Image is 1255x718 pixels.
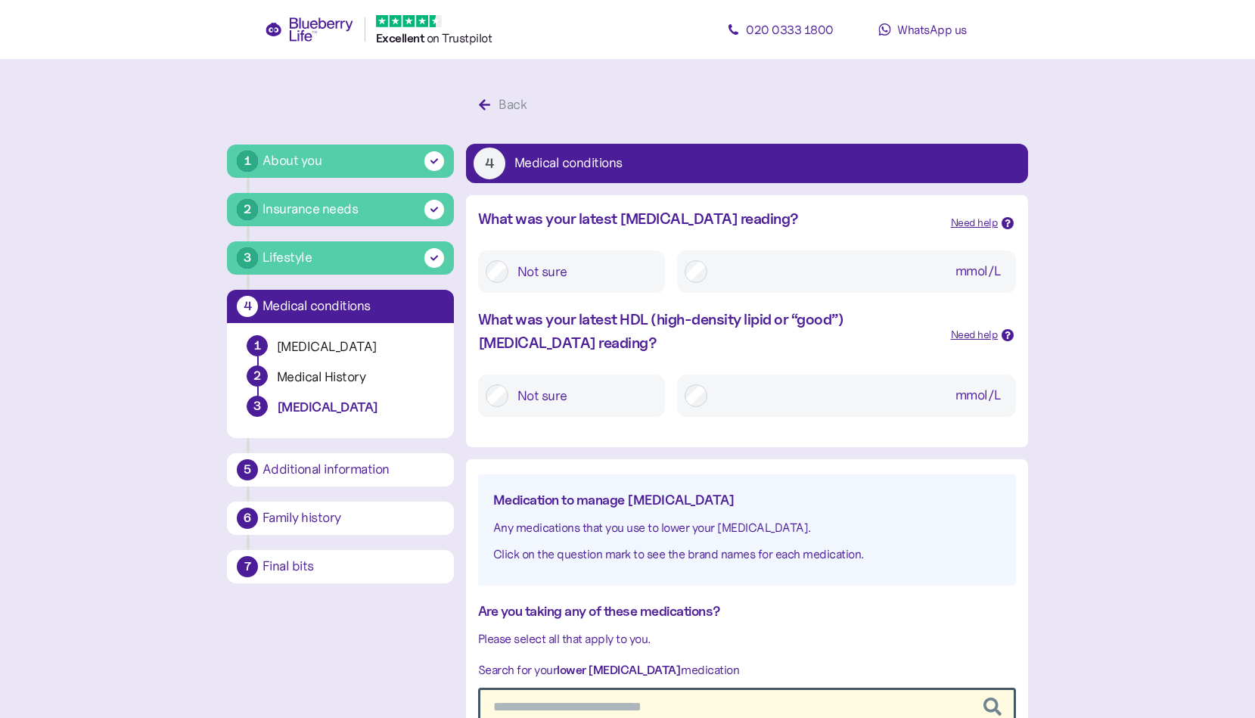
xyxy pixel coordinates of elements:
div: 2 [237,199,258,220]
div: [MEDICAL_DATA] [277,338,434,356]
button: 4Medical conditions [466,144,1028,183]
div: Need help [951,327,999,343]
span: on Trustpilot [427,30,492,45]
div: Family history [262,511,444,525]
div: Search for your medication [478,660,1016,680]
div: 1 [237,151,258,172]
div: mmol/L [948,382,1008,409]
button: 1[MEDICAL_DATA] [239,335,442,365]
span: WhatsApp us [897,22,967,37]
button: 5Additional information [227,453,454,486]
div: Medical History [277,368,434,386]
div: Additional information [262,463,444,477]
div: 4 [237,296,258,317]
div: Final bits [262,560,444,573]
label: Not sure [508,258,657,285]
span: Excellent ️ [376,31,427,45]
div: Medical conditions [514,157,623,170]
div: 5 [237,459,258,480]
div: 7 [237,556,258,577]
input: mmol/L [716,258,1009,285]
div: 3 [247,396,268,417]
div: What was your latest [MEDICAL_DATA] reading? [478,207,939,231]
div: Back [499,95,527,115]
label: Not sure [508,382,657,409]
div: About you [262,151,322,171]
div: [MEDICAL_DATA] [277,399,434,416]
input: mmol/L [716,382,1009,409]
div: Lifestyle [262,247,312,268]
span: 020 0333 1800 [746,22,834,37]
div: 1 [247,336,267,356]
button: 3[MEDICAL_DATA] [239,396,442,426]
div: Medical conditions [262,300,444,313]
button: 4Medical conditions [227,290,454,323]
div: 3 [237,247,258,269]
button: 2Medical History [239,365,442,396]
button: 1About you [227,145,454,178]
div: mmol/L [948,258,1008,285]
div: Please select all that apply to you. [478,629,1016,648]
button: 3Lifestyle [227,241,454,275]
a: WhatsApp us [855,14,991,45]
div: Are you taking any of these medications? [478,601,1016,622]
div: What was your latest HDL (high-density lipid or “good”) [MEDICAL_DATA] reading? [478,308,939,355]
div: Need help [951,215,999,232]
b: lower [MEDICAL_DATA] [557,663,681,677]
div: Any medications that you use to lower your [MEDICAL_DATA]. [493,518,1001,537]
div: Insurance needs [262,199,359,219]
a: 020 0333 1800 [713,14,849,45]
div: Click on the question mark to see the brand names for each medication. [493,545,1001,564]
button: 2Insurance needs [227,193,454,226]
div: 2 [247,366,267,386]
button: 6Family history [227,502,454,535]
div: 6 [237,508,258,529]
div: 4 [474,148,505,179]
button: 7Final bits [227,550,454,583]
div: Medication to manage [MEDICAL_DATA] [493,490,735,511]
button: Back [466,89,544,121]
